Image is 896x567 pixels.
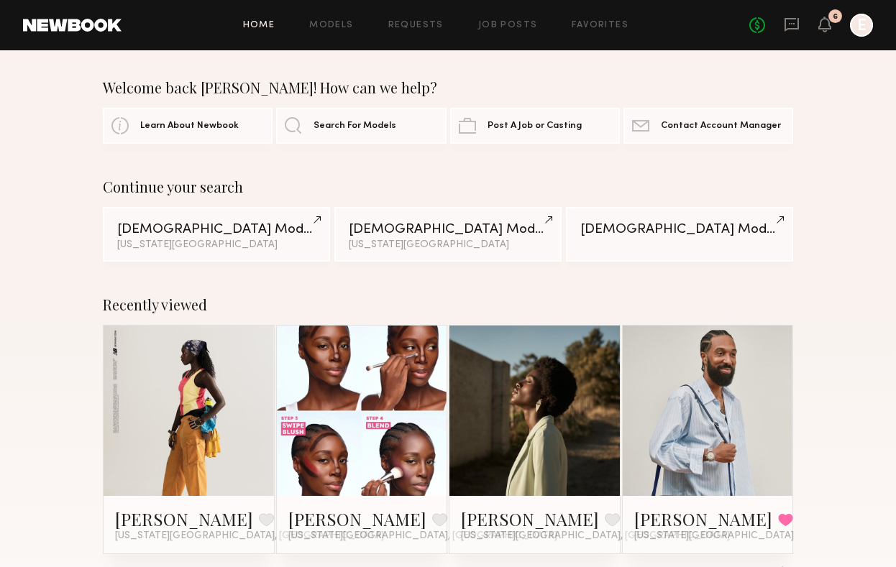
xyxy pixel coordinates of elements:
a: [DEMOGRAPHIC_DATA] Models [566,207,793,262]
span: [US_STATE][GEOGRAPHIC_DATA], [GEOGRAPHIC_DATA] [461,530,730,542]
div: Recently viewed [103,296,793,313]
a: Models [309,21,353,30]
a: Requests [388,21,444,30]
div: Continue your search [103,178,793,195]
a: Home [243,21,275,30]
div: [US_STATE][GEOGRAPHIC_DATA] [117,240,316,250]
span: Search For Models [314,121,396,131]
span: Post A Job or Casting [488,121,582,131]
a: [PERSON_NAME] [288,507,426,530]
div: [DEMOGRAPHIC_DATA] Models [349,223,547,236]
span: Contact Account Manager [661,121,781,131]
a: Job Posts [478,21,538,30]
a: Contact Account Manager [623,108,793,144]
a: [PERSON_NAME] [461,507,599,530]
a: [PERSON_NAME] [115,507,253,530]
a: Favorites [572,21,628,30]
a: [PERSON_NAME] [634,507,772,530]
div: [US_STATE][GEOGRAPHIC_DATA] [349,240,547,250]
a: Learn About Newbook [103,108,273,144]
div: [DEMOGRAPHIC_DATA] Models [117,223,316,236]
div: [DEMOGRAPHIC_DATA] Models [580,223,779,236]
a: [DEMOGRAPHIC_DATA] Models[US_STATE][GEOGRAPHIC_DATA] [334,207,562,262]
div: 6 [833,13,838,21]
a: E [850,14,873,37]
a: Post A Job or Casting [450,108,620,144]
span: [US_STATE][GEOGRAPHIC_DATA], [GEOGRAPHIC_DATA] [288,530,557,542]
a: Search For Models [276,108,446,144]
a: [DEMOGRAPHIC_DATA] Models[US_STATE][GEOGRAPHIC_DATA] [103,207,330,262]
span: Learn About Newbook [140,121,239,131]
span: [US_STATE][GEOGRAPHIC_DATA], [GEOGRAPHIC_DATA] [115,530,384,542]
div: Welcome back [PERSON_NAME]! How can we help? [103,79,793,96]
